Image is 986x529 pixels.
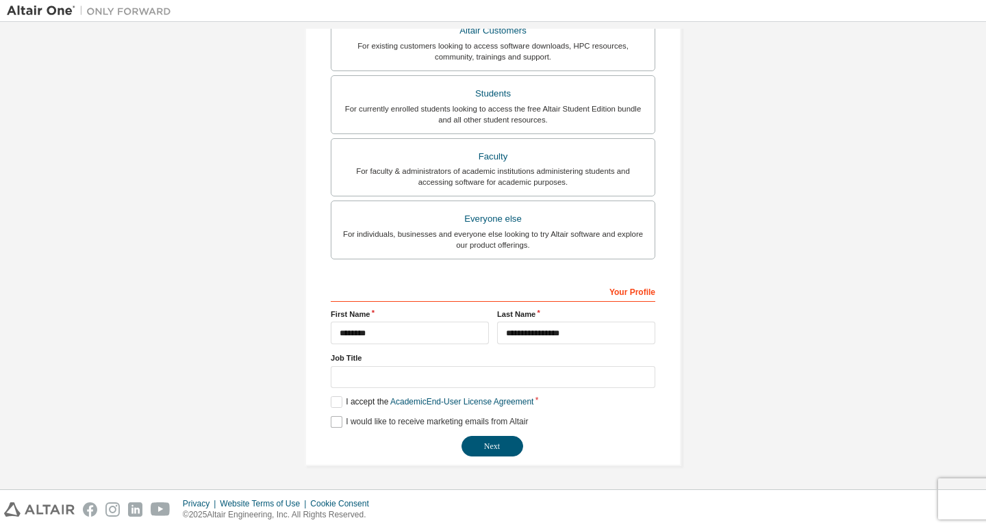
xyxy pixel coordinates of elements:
[390,397,533,407] a: Academic End-User License Agreement
[340,209,646,229] div: Everyone else
[331,352,655,363] label: Job Title
[220,498,310,509] div: Website Terms of Use
[105,502,120,517] img: instagram.svg
[331,309,489,320] label: First Name
[83,502,97,517] img: facebook.svg
[183,498,220,509] div: Privacy
[340,103,646,125] div: For currently enrolled students looking to access the free Altair Student Edition bundle and all ...
[331,416,528,428] label: I would like to receive marketing emails from Altair
[340,21,646,40] div: Altair Customers
[4,502,75,517] img: altair_logo.svg
[128,502,142,517] img: linkedin.svg
[331,280,655,302] div: Your Profile
[497,309,655,320] label: Last Name
[340,40,646,62] div: For existing customers looking to access software downloads, HPC resources, community, trainings ...
[340,84,646,103] div: Students
[340,229,646,250] div: For individuals, businesses and everyone else looking to try Altair software and explore our prod...
[340,166,646,188] div: For faculty & administrators of academic institutions administering students and accessing softwa...
[7,4,178,18] img: Altair One
[151,502,170,517] img: youtube.svg
[331,396,533,408] label: I accept the
[340,147,646,166] div: Faculty
[310,498,377,509] div: Cookie Consent
[183,509,377,521] p: © 2025 Altair Engineering, Inc. All Rights Reserved.
[462,436,523,456] button: Next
